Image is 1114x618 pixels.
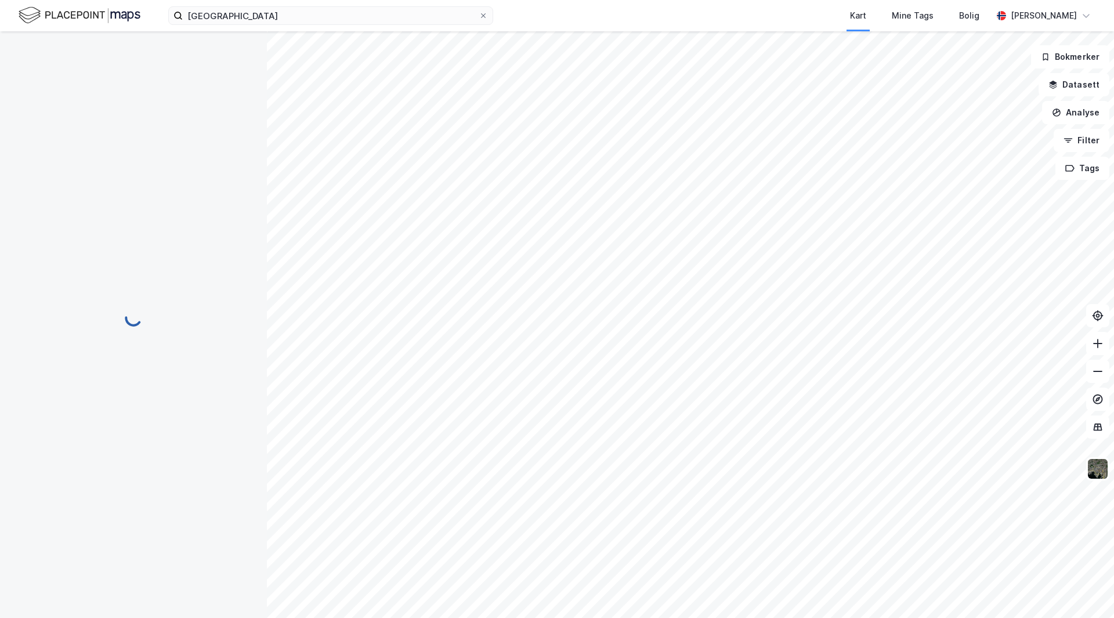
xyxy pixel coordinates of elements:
[1011,9,1077,23] div: [PERSON_NAME]
[850,9,866,23] div: Kart
[892,9,934,23] div: Mine Tags
[1031,45,1109,68] button: Bokmerker
[1042,101,1109,124] button: Analyse
[1039,73,1109,96] button: Datasett
[1056,562,1114,618] iframe: Chat Widget
[1087,458,1109,480] img: 9k=
[183,7,479,24] input: Søk på adresse, matrikkel, gårdeiere, leietakere eller personer
[959,9,979,23] div: Bolig
[19,5,140,26] img: logo.f888ab2527a4732fd821a326f86c7f29.svg
[1056,562,1114,618] div: Kontrollprogram for chat
[1055,157,1109,180] button: Tags
[124,309,143,327] img: spinner.a6d8c91a73a9ac5275cf975e30b51cfb.svg
[1054,129,1109,152] button: Filter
